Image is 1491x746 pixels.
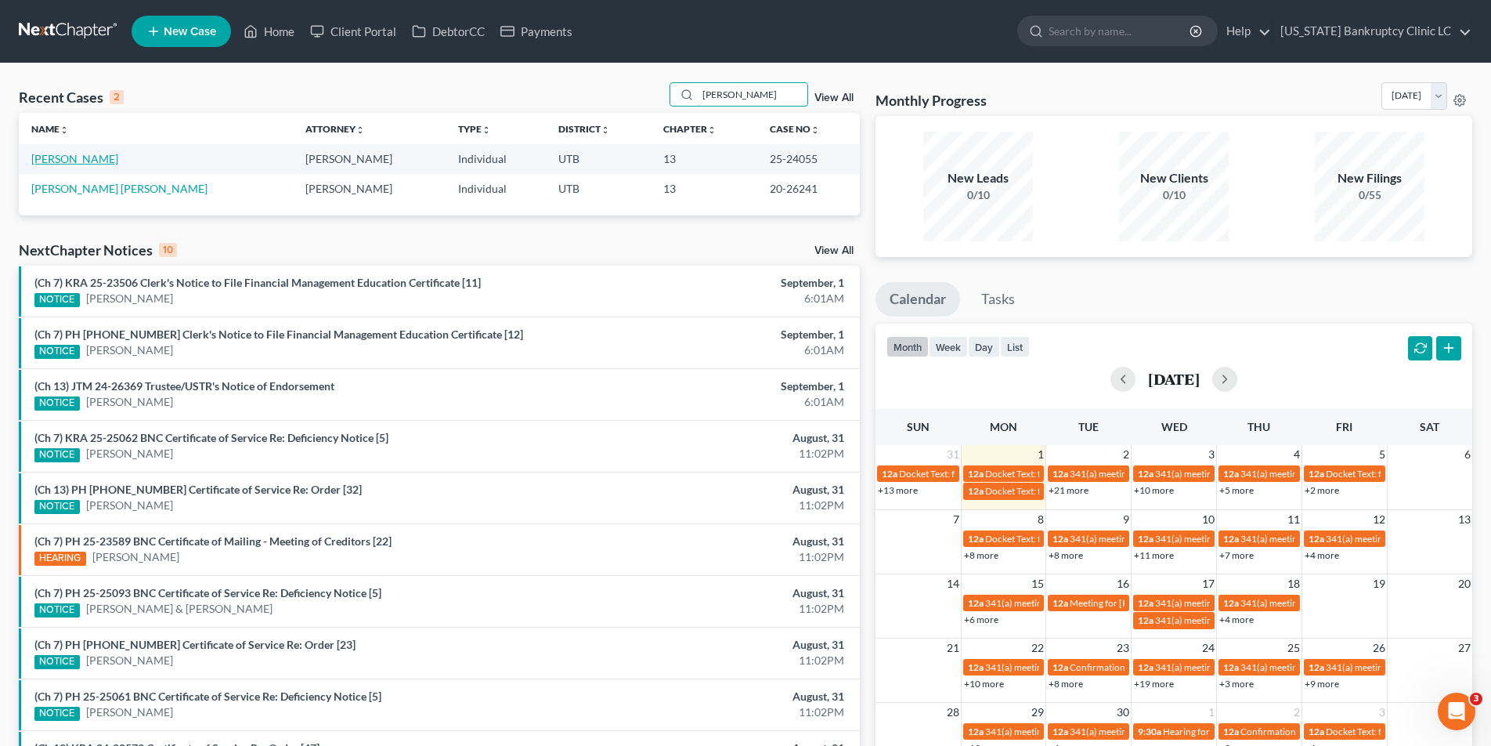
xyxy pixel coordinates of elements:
span: 11 [1286,510,1301,529]
button: list [1000,336,1030,357]
a: (Ch 7) KRA 25-23506 Clerk's Notice to File Financial Management Education Certificate [11] [34,276,481,289]
i: unfold_more [356,125,365,135]
a: [PERSON_NAME] [86,291,173,306]
div: NOTICE [34,448,80,462]
div: New Clients [1119,169,1229,187]
a: +19 more [1134,678,1174,690]
div: NOTICE [34,603,80,617]
a: [PERSON_NAME] [86,498,173,513]
span: 1 [1207,703,1216,722]
span: 12a [1223,661,1239,673]
span: 6 [1463,445,1472,464]
div: 10 [159,243,177,257]
a: +10 more [1134,484,1174,496]
span: 341(a) meeting for [PERSON_NAME] & [PERSON_NAME] [985,726,1219,737]
a: Calendar [875,282,960,317]
span: Docket Text: for [PERSON_NAME] [985,533,1125,545]
span: New Case [164,26,216,38]
a: Help [1218,17,1271,45]
span: 31 [945,445,961,464]
a: (Ch 13) PH [PHONE_NUMBER] Certificate of Service Re: Order [32] [34,483,362,496]
span: 18 [1286,574,1301,593]
td: [PERSON_NAME] [293,174,446,203]
td: 25-24055 [757,144,860,173]
i: unfold_more [707,125,717,135]
a: [PERSON_NAME] [86,704,173,720]
span: 19 [1371,574,1387,593]
span: 7 [951,510,961,529]
a: [PERSON_NAME] [86,342,173,358]
a: [PERSON_NAME] [PERSON_NAME] [31,182,208,195]
td: UTB [546,144,651,173]
span: 24 [1200,639,1216,657]
span: 12a [1138,533,1153,545]
a: [PERSON_NAME] [86,446,173,462]
div: August, 31 [585,585,844,601]
button: day [968,336,1000,357]
span: 29 [1030,703,1045,722]
a: +5 more [1219,484,1254,496]
a: [PERSON_NAME] & [PERSON_NAME] [86,601,273,617]
a: [PERSON_NAME] [92,549,179,565]
span: 12a [1052,726,1068,737]
span: 21 [945,639,961,657]
a: (Ch 7) PH 25-25093 BNC Certificate of Service Re: Deficiency Notice [5] [34,586,381,599]
span: 28 [945,703,961,722]
div: 2 [110,90,124,104]
span: 20 [1457,574,1472,593]
td: Individual [446,174,546,203]
div: 11:02PM [585,498,844,513]
div: September, 1 [585,275,844,291]
div: NOTICE [34,345,80,359]
span: Docket Text: for [PERSON_NAME] [985,468,1125,480]
div: NOTICE [34,655,80,669]
span: Hearing for [PERSON_NAME] & [PERSON_NAME] [1163,726,1368,737]
a: +2 more [1305,484,1339,496]
span: 3 [1470,693,1482,705]
a: +21 more [1049,484,1088,496]
a: +4 more [1219,614,1254,625]
span: 26 [1371,639,1387,657]
span: 3 [1207,445,1216,464]
div: August, 31 [585,534,844,549]
button: week [929,336,968,357]
span: 23 [1115,639,1131,657]
span: 12a [1309,661,1324,673]
a: View All [814,245,854,256]
span: 12a [1138,468,1153,480]
a: +10 more [964,678,1004,690]
a: +11 more [1134,549,1174,561]
td: 13 [651,174,757,203]
a: +7 more [1219,549,1254,561]
span: 12a [882,468,897,480]
div: 0/10 [1119,187,1229,203]
i: unfold_more [482,125,491,135]
td: 13 [651,144,757,173]
a: Client Portal [302,17,404,45]
span: Mon [990,420,1017,433]
span: Fri [1336,420,1352,433]
span: 341(a) meeting for [PERSON_NAME] [1240,661,1392,673]
span: Sun [907,420,930,433]
span: 12a [1223,597,1239,609]
div: August, 31 [585,430,844,446]
span: 3 [1377,703,1387,722]
a: +8 more [1049,678,1083,690]
div: 6:01AM [585,394,844,410]
span: 2 [1121,445,1131,464]
a: (Ch 7) PH [PHONE_NUMBER] Certificate of Service Re: Order [23] [34,638,356,651]
a: (Ch 7) KRA 25-25062 BNC Certificate of Service Re: Deficiency Notice [5] [34,431,388,444]
div: August, 31 [585,482,844,498]
button: month [886,336,929,357]
span: 12a [1052,533,1068,545]
span: Docket Text: for [PERSON_NAME] [1326,468,1466,480]
span: Tue [1078,420,1099,433]
a: Chapterunfold_more [663,123,717,135]
span: Thu [1247,420,1270,433]
i: unfold_more [810,125,820,135]
span: 12a [968,661,984,673]
span: 341(a) meeting for [PERSON_NAME] [1070,533,1221,545]
span: 12a [1223,468,1239,480]
div: August, 31 [585,689,844,704]
div: NOTICE [34,500,80,514]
